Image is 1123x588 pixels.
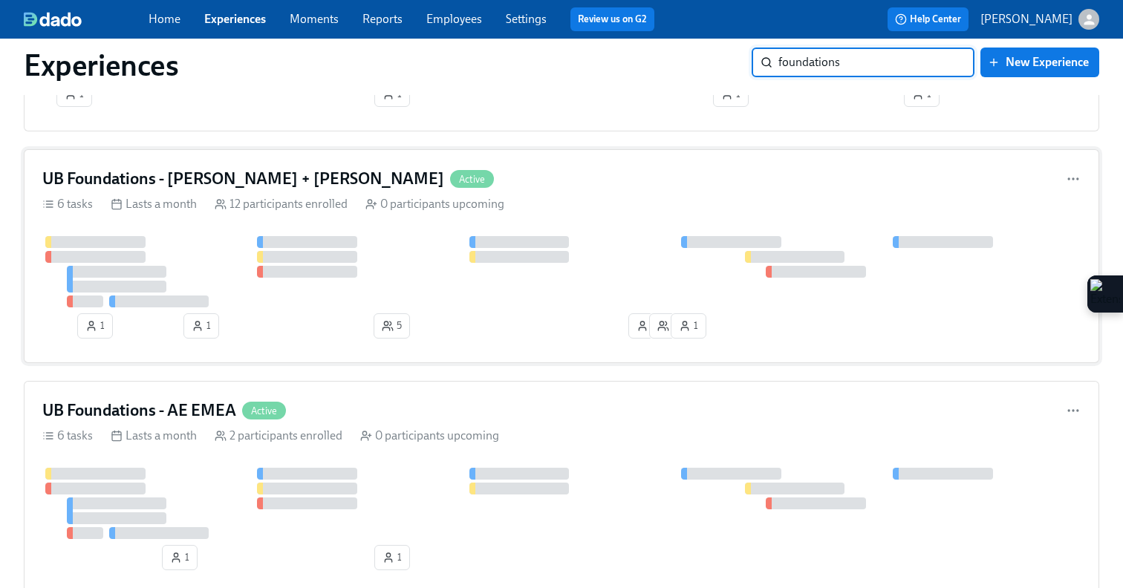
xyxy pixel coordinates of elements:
[24,48,179,83] h1: Experiences
[215,196,348,212] div: 12 participants enrolled
[77,313,113,339] button: 1
[374,313,410,339] button: 5
[360,428,499,444] div: 0 participants upcoming
[980,11,1072,27] p: [PERSON_NAME]
[450,174,494,185] span: Active
[111,196,197,212] div: Lasts a month
[679,318,698,333] span: 1
[628,313,664,339] button: 1
[170,550,189,565] span: 1
[290,12,339,26] a: Moments
[149,12,180,26] a: Home
[42,399,236,422] h4: UB Foundations - AE EMEA
[242,405,286,416] span: Active
[162,545,198,570] button: 1
[374,545,410,570] button: 1
[991,55,1089,70] span: New Experience
[888,7,969,31] button: Help Center
[895,12,961,27] span: Help Center
[42,196,93,212] div: 6 tasks
[215,428,342,444] div: 2 participants enrolled
[183,313,219,339] button: 1
[980,48,1099,77] button: New Experience
[657,318,677,333] span: 3
[111,428,197,444] div: Lasts a month
[24,12,149,27] a: dado
[778,48,974,77] input: Search by name
[24,12,82,27] img: dado
[671,313,706,339] button: 1
[42,168,444,190] h4: UB Foundations - [PERSON_NAME] + [PERSON_NAME]
[1090,279,1120,309] img: Extension Icon
[362,12,403,26] a: Reports
[570,7,654,31] button: Review us on G2
[637,318,656,333] span: 1
[85,318,105,333] span: 1
[42,428,93,444] div: 6 tasks
[506,12,547,26] a: Settings
[382,318,402,333] span: 5
[426,12,482,26] a: Employees
[204,12,266,26] a: Experiences
[578,12,647,27] a: Review us on G2
[192,318,211,333] span: 1
[649,313,686,339] button: 3
[383,550,402,565] span: 1
[980,9,1099,30] button: [PERSON_NAME]
[365,196,504,212] div: 0 participants upcoming
[24,149,1099,363] a: UB Foundations - [PERSON_NAME] + [PERSON_NAME]Active6 tasks Lasts a month 12 participants enrolle...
